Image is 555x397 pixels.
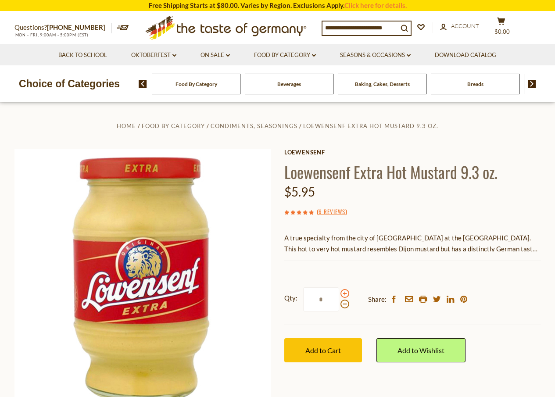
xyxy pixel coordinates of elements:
[355,81,410,87] a: Baking, Cakes, Desserts
[142,122,205,129] a: Food By Category
[319,207,345,217] a: 6 Reviews
[494,28,510,35] span: $0.00
[488,17,515,39] button: $0.00
[305,346,341,354] span: Add to Cart
[528,80,536,88] img: next arrow
[344,1,407,9] a: Click here for details.
[284,232,541,254] p: A true specialty from the city of [GEOGRAPHIC_DATA] at the [GEOGRAPHIC_DATA]. This hot to very ho...
[254,50,316,60] a: Food By Category
[467,81,483,87] a: Breads
[131,50,176,60] a: Oktoberfest
[303,287,339,311] input: Qty:
[175,81,217,87] a: Food By Category
[47,23,105,31] a: [PHONE_NUMBER]
[440,21,479,31] a: Account
[211,122,297,129] a: Condiments, Seasonings
[303,122,438,129] a: Loewensenf Extra Hot Mustard 9.3 oz.
[201,50,230,60] a: On Sale
[139,80,147,88] img: previous arrow
[117,122,136,129] a: Home
[340,50,411,60] a: Seasons & Occasions
[284,162,541,182] h1: Loewensenf Extra Hot Mustard 9.3 oz.
[376,338,465,362] a: Add to Wishlist
[368,294,387,305] span: Share:
[14,22,112,33] p: Questions?
[277,81,301,87] a: Beverages
[451,22,479,29] span: Account
[284,149,541,156] a: Loewensenf
[317,207,347,216] span: ( )
[284,184,315,199] span: $5.95
[284,293,297,304] strong: Qty:
[14,32,89,37] span: MON - FRI, 9:00AM - 5:00PM (EST)
[284,338,362,362] button: Add to Cart
[58,50,107,60] a: Back to School
[435,50,496,60] a: Download Catalog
